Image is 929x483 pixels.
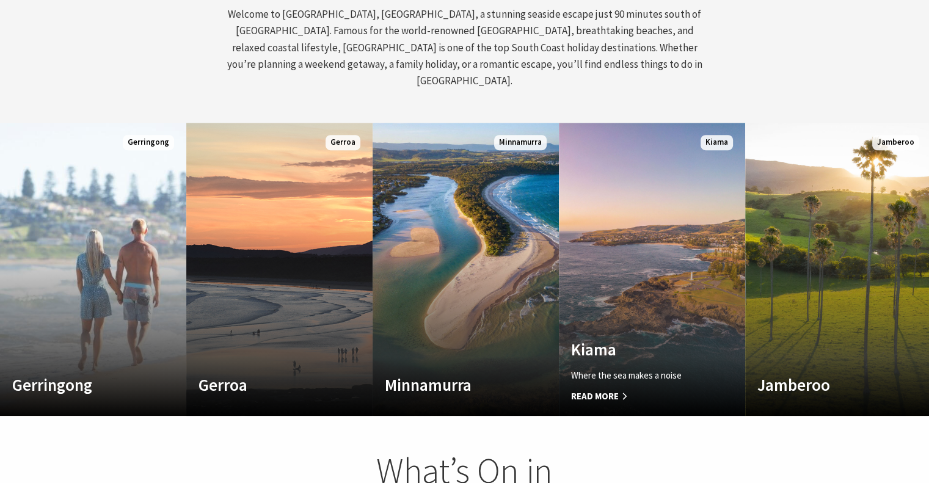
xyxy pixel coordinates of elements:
[186,123,373,416] a: Custom Image Used Gerroa Gerroa
[571,389,705,404] span: Read More
[757,375,891,394] h4: Jamberoo
[571,368,705,383] p: Where the sea makes a noise
[494,135,547,150] span: Minnamurra
[326,135,360,150] span: Gerroa
[872,135,919,150] span: Jamberoo
[571,340,705,359] h4: Kiama
[373,123,559,416] a: Custom Image Used Minnamurra Minnamurra
[701,135,733,150] span: Kiama
[559,123,745,416] a: Custom Image Used Kiama Where the sea makes a noise Read More Kiama
[225,6,704,89] p: Welcome to [GEOGRAPHIC_DATA], [GEOGRAPHIC_DATA], a stunning seaside escape just 90 minutes south ...
[12,375,146,394] h4: Gerringong
[385,375,519,394] h4: Minnamurra
[123,135,174,150] span: Gerringong
[199,375,332,394] h4: Gerroa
